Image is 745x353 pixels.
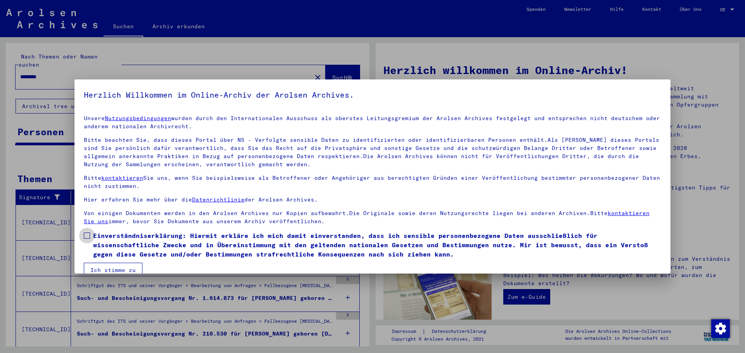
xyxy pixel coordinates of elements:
[84,136,661,169] p: Bitte beachten Sie, dass dieses Portal über NS - Verfolgte sensible Daten zu identifizierten oder...
[84,89,661,101] h5: Herzlich Willkommen im Online-Archiv der Arolsen Archives.
[93,231,661,259] span: Einverständniserklärung: Hiermit erkläre ich mich damit einverstanden, dass ich sensible personen...
[84,196,661,204] p: Hier erfahren Sie mehr über die der Arolsen Archives.
[101,174,143,181] a: kontaktieren
[84,209,661,226] p: Von einigen Dokumenten werden in den Arolsen Archives nur Kopien aufbewahrt.Die Originale sowie d...
[84,263,142,277] button: Ich stimme zu
[84,210,650,225] a: kontaktieren Sie uns
[105,115,171,122] a: Nutzungsbedingungen
[84,174,661,190] p: Bitte Sie uns, wenn Sie beispielsweise als Betroffener oder Angehöriger aus berechtigten Gründen ...
[711,319,730,338] img: Zustimmung ändern
[84,114,661,131] p: Unsere wurden durch den Internationalen Ausschuss als oberstes Leitungsgremium der Arolsen Archiv...
[192,196,244,203] a: Datenrichtlinie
